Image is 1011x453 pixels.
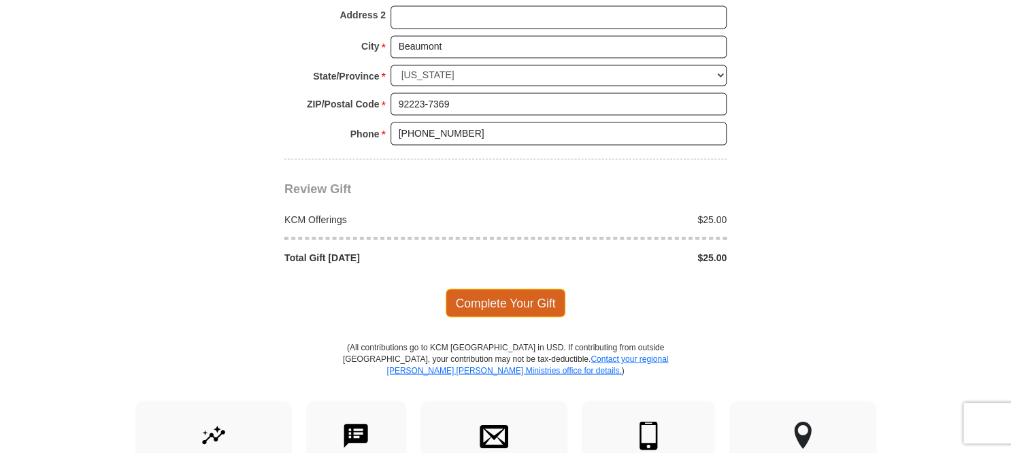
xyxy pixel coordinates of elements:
[505,212,734,226] div: $25.00
[278,212,506,226] div: KCM Offerings
[199,421,228,450] img: give-by-stock.svg
[480,421,508,450] img: envelope.svg
[350,124,380,143] strong: Phone
[505,250,734,264] div: $25.00
[793,421,812,450] img: other-region
[342,421,370,450] img: text-to-give.svg
[307,94,380,113] strong: ZIP/Postal Code
[278,250,506,264] div: Total Gift [DATE]
[339,5,386,24] strong: Address 2
[284,182,351,195] span: Review Gift
[313,67,379,86] strong: State/Province
[446,288,566,317] span: Complete Your Gift
[342,341,669,401] p: (All contributions go to KCM [GEOGRAPHIC_DATA] in USD. If contributing from outside [GEOGRAPHIC_D...
[634,421,663,450] img: mobile.svg
[361,37,379,56] strong: City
